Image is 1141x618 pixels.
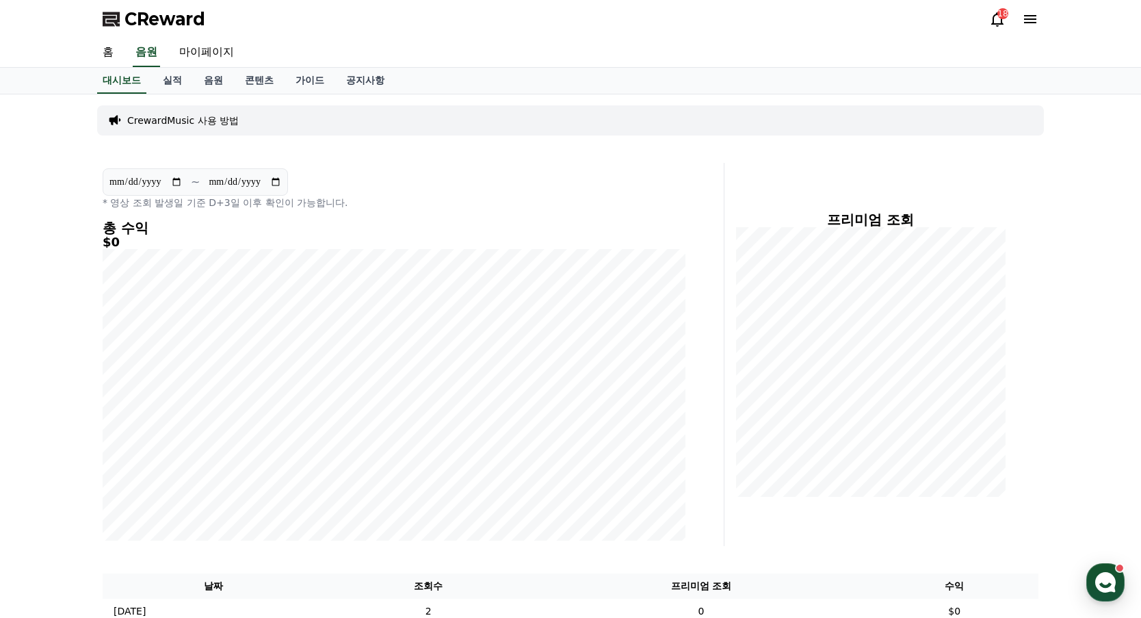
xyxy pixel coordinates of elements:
[103,8,205,30] a: CReward
[97,68,146,94] a: 대시보드
[234,68,285,94] a: 콘텐츠
[124,8,205,30] span: CReward
[133,38,160,67] a: 음원
[997,8,1008,19] div: 18
[127,114,239,127] a: CrewardMusic 사용 방법
[103,196,685,209] p: * 영상 조회 발생일 기준 D+3일 이후 확인이 가능합니다.
[90,434,176,468] a: 대화
[152,68,193,94] a: 실적
[335,68,395,94] a: 공지사항
[103,574,325,599] th: 날짜
[989,11,1006,27] a: 18
[870,574,1038,599] th: 수익
[103,235,685,249] h5: $0
[103,220,685,235] h4: 총 수익
[92,38,124,67] a: 홈
[176,434,263,468] a: 설정
[4,434,90,468] a: 홈
[193,68,234,94] a: 음원
[325,574,532,599] th: 조회수
[125,455,142,466] span: 대화
[43,454,51,465] span: 홈
[211,454,228,465] span: 설정
[532,574,871,599] th: 프리미엄 조회
[285,68,335,94] a: 가이드
[735,212,1006,227] h4: 프리미엄 조회
[191,174,200,190] p: ~
[168,38,245,67] a: 마이페이지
